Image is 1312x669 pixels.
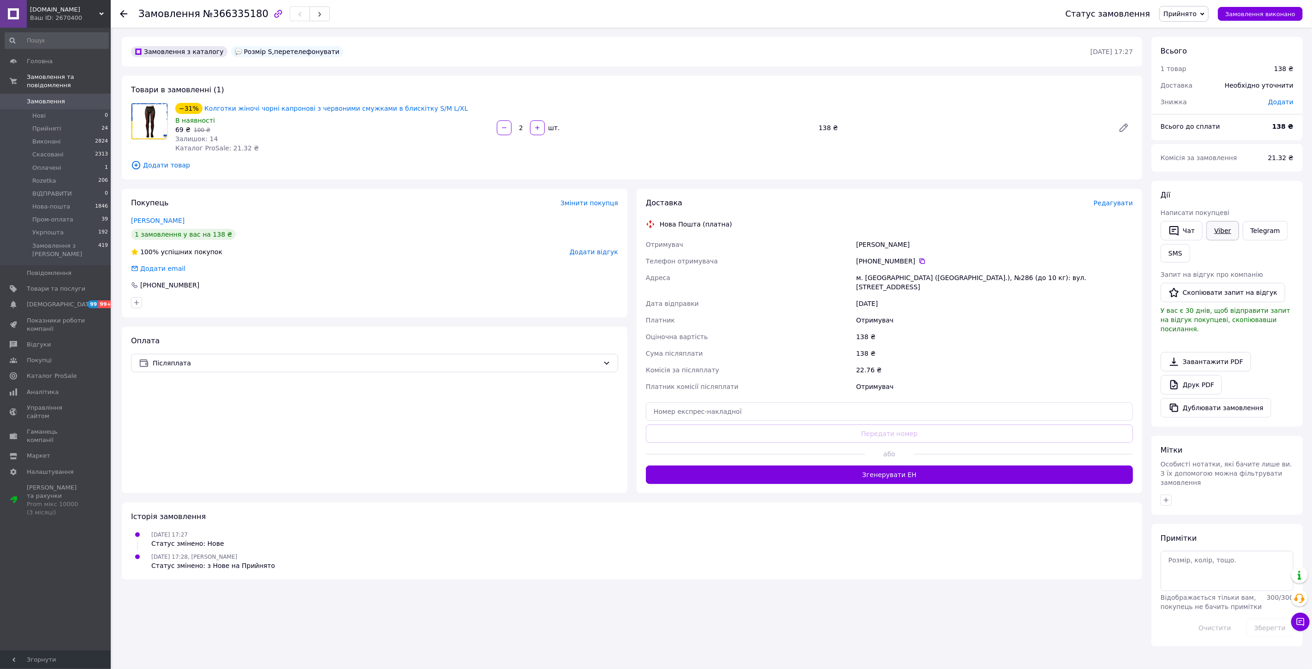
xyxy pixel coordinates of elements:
[5,32,109,49] input: Пошук
[1161,307,1290,333] span: У вас є 30 днів, щоб відправити запит на відгук покупцеві, скопіювавши посилання.
[120,9,127,18] div: Повернутися назад
[1161,154,1237,161] span: Комісія за замовлення
[27,484,85,517] span: [PERSON_NAME] та рахунки
[27,57,53,66] span: Головна
[131,229,236,240] div: 1 замовлення у вас на 138 ₴
[1219,75,1299,96] div: Необхідно уточнити
[1161,65,1187,72] span: 1 товар
[101,215,108,224] span: 39
[32,125,61,133] span: Прийняті
[646,466,1133,484] button: Згенерувати ЕН
[1161,271,1263,278] span: Запит на відгук про компанію
[151,554,237,560] span: [DATE] 17:28, [PERSON_NAME]
[27,300,95,309] span: [DEMOGRAPHIC_DATA]
[131,160,1133,170] span: Додати товар
[1161,47,1187,55] span: Всього
[1161,398,1271,418] button: Дублювати замовлення
[32,164,61,172] span: Оплачені
[1161,594,1262,610] span: Відображається тільки вам, покупець не бачить примітки
[32,228,64,237] span: Укрпошта
[27,468,74,476] span: Налаштування
[1161,352,1251,371] a: Завантажити PDF
[95,203,108,211] span: 1846
[1268,154,1294,161] span: 21.32 ₴
[561,199,618,207] span: Змінити покупця
[1291,613,1310,631] button: Чат з покупцем
[1243,221,1288,240] a: Telegram
[32,112,46,120] span: Нові
[131,217,185,224] a: [PERSON_NAME]
[1161,123,1220,130] span: Всього до сплати
[1161,283,1285,302] button: Скопіювати запит на відгук
[32,190,72,198] span: ВІДПРАВИТИ
[175,144,259,152] span: Каталог ProSale: 21.32 ₴
[1161,209,1229,216] span: Написати покупцеві
[175,117,215,124] span: В наявності
[570,248,618,256] span: Додати відгук
[131,336,160,345] span: Оплата
[854,236,1135,253] div: [PERSON_NAME]
[32,150,64,159] span: Скасовані
[27,388,59,396] span: Аналітика
[27,372,77,380] span: Каталог ProSale
[30,14,111,22] div: Ваш ID: 2670400
[865,449,914,459] span: або
[646,257,718,265] span: Телефон отримувача
[95,137,108,146] span: 2824
[101,125,108,133] span: 24
[1206,221,1239,240] a: Viber
[1268,98,1294,106] span: Додати
[1161,244,1190,263] button: SMS
[105,190,108,198] span: 0
[235,48,242,55] img: :speech_balloon:
[1161,460,1292,486] span: Особисті нотатки, які бачите лише ви. З їх допомогою можна фільтрувати замовлення
[131,103,167,139] img: Колготки жіночі чорні капронові з червоними смужками в блискітку S/M L/XL
[105,164,108,172] span: 1
[88,300,98,308] span: 99
[194,127,210,133] span: 100 ₴
[1066,9,1151,18] div: Статус замовлення
[32,203,70,211] span: Нова-пошта
[854,269,1135,295] div: м. [GEOGRAPHIC_DATA] ([GEOGRAPHIC_DATA].), №286 (до 10 кг): вул. [STREET_ADDRESS]
[98,242,108,258] span: 419
[646,317,675,324] span: Платник
[1161,446,1183,454] span: Мітки
[98,228,108,237] span: 192
[1161,375,1222,394] a: Друк PDF
[1094,199,1133,207] span: Редагувати
[657,220,734,229] div: Нова Пошта (платна)
[32,242,98,258] span: Замовлення з [PERSON_NAME]
[175,126,191,133] span: 69 ₴
[854,362,1135,378] div: 22.76 ₴
[140,248,159,256] span: 100%
[131,46,227,57] div: Замовлення з каталогу
[151,532,188,538] span: [DATE] 17:27
[98,177,108,185] span: 206
[27,452,50,460] span: Маркет
[1274,64,1294,73] div: 138 ₴
[139,281,200,290] div: [PHONE_NUMBER]
[27,428,85,444] span: Гаманець компанії
[646,402,1133,421] input: Номер експрес-накладної
[646,366,719,374] span: Комісія за післяплату
[27,356,52,364] span: Покупці
[105,112,108,120] span: 0
[1225,11,1295,18] span: Замовлення виконано
[98,300,113,308] span: 99+
[646,383,739,390] span: Платник комісії післяплати
[646,333,708,340] span: Оціночна вартість
[27,73,111,90] span: Замовлення та повідомлення
[646,274,670,281] span: Адреса
[1115,119,1133,137] a: Редагувати
[27,97,65,106] span: Замовлення
[1218,7,1303,21] button: Замовлення виконано
[131,512,206,521] span: Історія замовлення
[646,350,703,357] span: Сума післяплати
[231,46,343,57] div: Розмір S,перетелефонувати
[27,285,85,293] span: Товари та послуги
[854,329,1135,345] div: 138 ₴
[1161,191,1170,199] span: Дії
[151,539,224,548] div: Статус змінено: Нове
[139,264,186,273] div: Додати email
[546,123,561,132] div: шт.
